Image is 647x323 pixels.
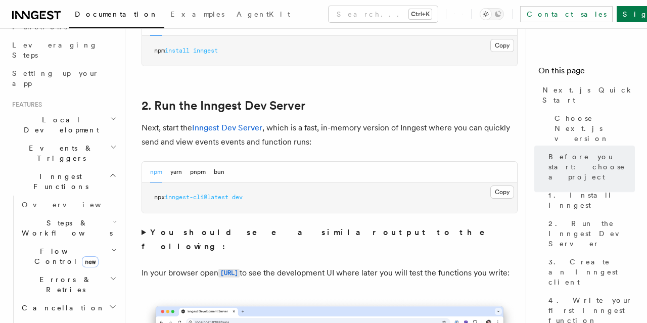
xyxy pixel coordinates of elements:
[193,47,218,54] span: inngest
[8,111,119,139] button: Local Development
[538,81,635,109] a: Next.js Quick Start
[18,196,119,214] a: Overview
[142,121,518,149] p: Next, start the , which is a fast, in-memory version of Inngest where you can quickly send and vi...
[18,270,119,299] button: Errors & Retries
[165,47,190,54] span: install
[480,8,504,20] button: Toggle dark mode
[142,227,499,251] strong: You should see a similar output to the following:
[232,194,243,201] span: dev
[164,3,230,27] a: Examples
[8,139,119,167] button: Events & Triggers
[542,85,635,105] span: Next.js Quick Start
[18,214,119,242] button: Steps & Workflows
[12,41,98,59] span: Leveraging Steps
[8,101,42,109] span: Features
[490,186,514,199] button: Copy
[154,47,165,54] span: npm
[165,194,228,201] span: inngest-cli@latest
[142,225,518,254] summary: You should see a similar output to the following:
[218,269,240,278] code: [URL]
[548,152,635,182] span: Before you start: choose a project
[544,214,635,253] a: 2. Run the Inngest Dev Server
[18,242,119,270] button: Flow Controlnew
[490,39,514,52] button: Copy
[192,123,262,132] a: Inngest Dev Server
[544,253,635,291] a: 3. Create an Inngest client
[237,10,290,18] span: AgentKit
[8,167,119,196] button: Inngest Functions
[409,9,432,19] kbd: Ctrl+K
[18,246,111,266] span: Flow Control
[18,303,105,313] span: Cancellation
[154,194,165,201] span: npx
[12,69,99,87] span: Setting up your app
[230,3,296,27] a: AgentKit
[538,65,635,81] h4: On this page
[18,218,113,238] span: Steps & Workflows
[170,10,224,18] span: Examples
[8,36,119,64] a: Leveraging Steps
[550,109,635,148] a: Choose Next.js version
[190,162,206,182] button: pnpm
[8,171,109,192] span: Inngest Functions
[69,3,164,28] a: Documentation
[554,113,635,144] span: Choose Next.js version
[8,115,110,135] span: Local Development
[329,6,438,22] button: Search...Ctrl+K
[544,148,635,186] a: Before you start: choose a project
[8,143,110,163] span: Events & Triggers
[142,266,518,281] p: In your browser open to see the development UI where later you will test the functions you write:
[150,162,162,182] button: npm
[548,257,635,287] span: 3. Create an Inngest client
[214,162,224,182] button: bun
[548,190,635,210] span: 1. Install Inngest
[82,256,99,267] span: new
[75,10,158,18] span: Documentation
[170,162,182,182] button: yarn
[218,268,240,278] a: [URL]
[18,274,110,295] span: Errors & Retries
[548,218,635,249] span: 2. Run the Inngest Dev Server
[18,299,119,317] button: Cancellation
[22,201,126,209] span: Overview
[8,64,119,93] a: Setting up your app
[544,186,635,214] a: 1. Install Inngest
[142,99,305,113] a: 2. Run the Inngest Dev Server
[520,6,613,22] a: Contact sales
